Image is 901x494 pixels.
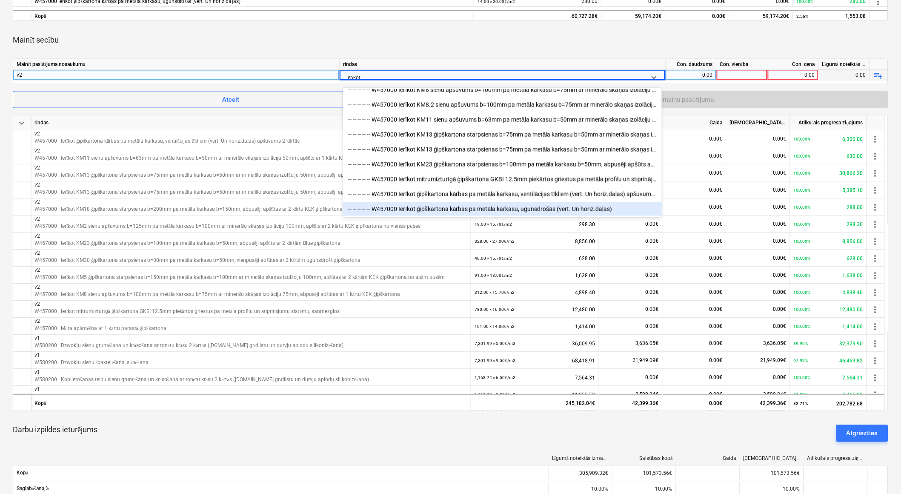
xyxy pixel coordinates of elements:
p: v2 [34,301,467,308]
small: 89.90% [794,341,808,346]
div: [DEMOGRAPHIC_DATA] izmaksas [727,115,790,130]
div: 6,300.00 [794,130,863,148]
div: 0.00 [771,70,815,80]
span: more_vert [870,390,881,400]
p: W457000 | Ierīkot KM2 sienu apšuvums b=125mm pa metāla karkasu b=100mm ar minerālo skaņas izolāci... [34,223,467,230]
small: 1,163.74 × 6.50€ / m2 [475,375,515,380]
div: 628.00 [794,250,863,267]
div: Gaida [663,115,727,130]
p: v2 [34,130,467,138]
small: 1,163.74 × 9.50€ / m2 [475,392,515,397]
span: more_vert [870,185,881,195]
span: more_vert [870,219,881,230]
div: 30,866.20 [794,164,863,182]
div: Con. cena [768,59,819,70]
div: -- -- -- -- -- W457000 Ierīkot ģipškartona kārbas pa metāla karkasu, ventilācijas tīkliem (vert. ... [343,187,662,201]
span: 0.00€ [773,204,787,210]
div: Mainīt pasūtījuma nosaukumu [13,59,340,70]
div: -- -- -- -- -- W457000 Ierīkot KM23 ģipškartona starpsienas b=100mm pa metāla karkasu b=50mm, abp... [343,158,662,171]
span: more_vert [870,202,881,213]
div: 36,009.95 [475,335,595,352]
div: -- -- -- -- -- W457000 Ierīkot mitrumizturīgā ģipškartona GKBI 12.5mm piekārtos griestus pa metāl... [343,172,662,186]
small: 100.00% [794,273,811,278]
span: 0.00€ [709,340,723,346]
div: rindas [31,115,471,130]
div: 8,856.00 [794,233,863,250]
small: 100.00% [794,222,811,227]
div: 0.00€ [666,10,729,21]
span: 3,636.05€ [636,340,659,346]
div: 68,418.91 [475,352,595,369]
span: 0.00€ [709,153,723,159]
div: Kopā [31,10,474,21]
span: more_vert [870,304,881,315]
p: v2 [34,284,467,291]
div: Atlikušais progresa ziņojums [807,456,864,462]
p: v2 [34,267,467,274]
span: Saglabāšana,% [17,486,545,492]
span: 0.00€ [709,136,723,142]
p: v2 [34,147,467,155]
p: v2 [34,250,467,257]
span: more_vert [870,151,881,161]
small: 2.56% [797,14,809,19]
span: 0.00€ [709,306,723,312]
p: W457000 | Ierīkot KM11 sienu apšuvums b=63mm pa metāla karkasu b=50mm ar minerālo skaņas izolācij... [34,155,467,162]
div: 0.00 [819,70,870,80]
span: more_vert [870,253,881,264]
p: v2 [34,233,467,240]
p: v2 [34,198,467,206]
div: -- -- -- -- -- W457000 Ierīkot ģipškartona kārbas pa metāla karkasu, ugunsdrošās (vert. Un horiz.... [343,202,662,216]
span: 0.00€ [709,391,723,397]
p: W457000 | Ierīkot mitrumizturīgā ģipškartona GKBI 12.5mm piekārtos griestus pa metāla profilu un ... [34,308,467,315]
small: 100.00% [794,239,811,244]
span: more_vert [870,339,881,349]
div: 11,055.53 [475,386,595,403]
span: 0.00€ [709,323,723,329]
p: v1 [34,335,467,342]
small: 67.92% [794,358,808,363]
div: rindas [340,59,666,70]
p: W457000 | Ierīkot KM13 ģipškartona starpsienas b=75mm pa metāla karkasu b=50mm ar minerālo skaņas... [34,189,467,196]
div: 42,399.36€ [599,394,663,411]
div: 1,414.00 [475,318,595,335]
div: 101,573.56€ [740,467,804,480]
iframe: Chat Widget [858,453,901,494]
div: 32,373.90 [794,335,863,352]
div: 7,564.31 [794,369,863,386]
div: Gaida [680,456,737,462]
span: 0.00€ [709,272,723,278]
p: W580200 | Dzīvokļu sienu gruntēšana un krāsošana ar tonētu krāsu 2 kārtās ([DOMAIN_NAME] grīdlist... [34,342,467,349]
p: W457000 | Ierīkot KM13 ģipškartona starpsienas b=75mm pa metāla karkasu b=50mm ar minerālo skaņas... [34,172,467,179]
span: 0.00€ [709,289,723,295]
div: 0.00 [669,70,713,80]
span: 0.00€ [773,221,787,227]
div: 4,898.40 [794,284,863,301]
div: 7,465.29 [794,386,863,403]
small: 91.00 × 18.00€ / m2 [475,273,512,278]
small: 7,201.99 × 9.50€ / m2 [475,358,515,363]
div: [DEMOGRAPHIC_DATA] izmaksas [744,456,801,462]
span: 0.00€ [646,306,659,312]
p: v2 [34,181,467,189]
div: 305,909.32€ [548,467,612,480]
small: 100.00% [794,307,811,312]
p: W457000 | Ierīkot KM23 ģipškartona starpsienas b=100mm pa metāla karkasu b=50mm, abpusēji apšūts ... [34,240,467,247]
div: Con. vienība [717,59,768,70]
div: 101,573.56€ [612,467,676,480]
span: more_vert [870,236,881,247]
span: 0.00€ [709,238,723,244]
div: -- -- -- -- -- W457000 Ierīkot KM8 sienu apšuvums b=100mm pa metāla karkasu b=75mm ar minerālo sk... [343,83,662,97]
div: 630.00 [794,147,863,165]
span: 0.00€ [709,374,723,380]
small: 40.00 × 15.70€ / m2 [475,256,512,261]
p: W457000 | Ierīkot KM5 ģipškartona starpsienas b=150mm pa metāla karkasu b=100mm ar minerālo skaņa... [34,274,467,281]
span: 0.00€ [646,323,659,329]
span: 0.00€ [646,255,659,261]
div: -- -- -- -- -- W457000 Ierīkot KM13 ģipškartona starpsienas b=75mm pa metāla karkasu b=50mm ar mi... [343,128,662,141]
span: 0.00€ [646,374,659,380]
div: 245,182.04€ [471,394,599,411]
